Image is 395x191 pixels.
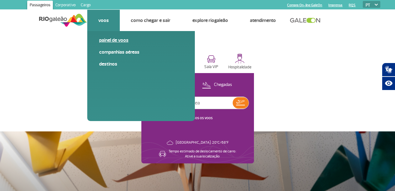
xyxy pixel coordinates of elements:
div: Plugin de acessibilidade da Hand Talk. [382,63,395,90]
a: Painel de voos [99,37,183,44]
a: Como chegar e sair [131,17,170,24]
img: vipRoom.svg [207,55,215,63]
a: Cargo [78,1,93,11]
p: Sala VIP [204,65,218,69]
p: Chegadas [214,82,232,88]
button: Abrir tradutor de língua de sinais. [382,63,395,77]
a: Companhias Aéreas [99,49,183,56]
a: VER TODOS OS VOOS [182,116,213,120]
a: Voos [98,17,109,24]
a: Corporativo [53,1,78,11]
p: [GEOGRAPHIC_DATA]: 20°C/68°F [176,140,229,145]
button: Sala VIP [198,51,225,73]
a: Imprensa [328,3,342,7]
button: Chegadas [200,81,234,89]
a: Atendimento [250,17,276,24]
button: VER TODOS OS VOOS [180,116,215,121]
a: RQS [349,3,356,7]
button: Abrir recursos assistivos. [382,77,395,90]
a: Compra On-line GaleOn [287,3,322,7]
a: Passageiros [27,1,53,11]
img: hospitality.svg [235,54,245,63]
button: Hospitalidade [226,51,254,73]
p: Hospitalidade [228,65,251,70]
a: Destinos [99,61,183,67]
a: Explore RIOgaleão [192,17,228,24]
p: Tempo estimado de deslocamento de carro: Ative a sua localização [169,149,236,159]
